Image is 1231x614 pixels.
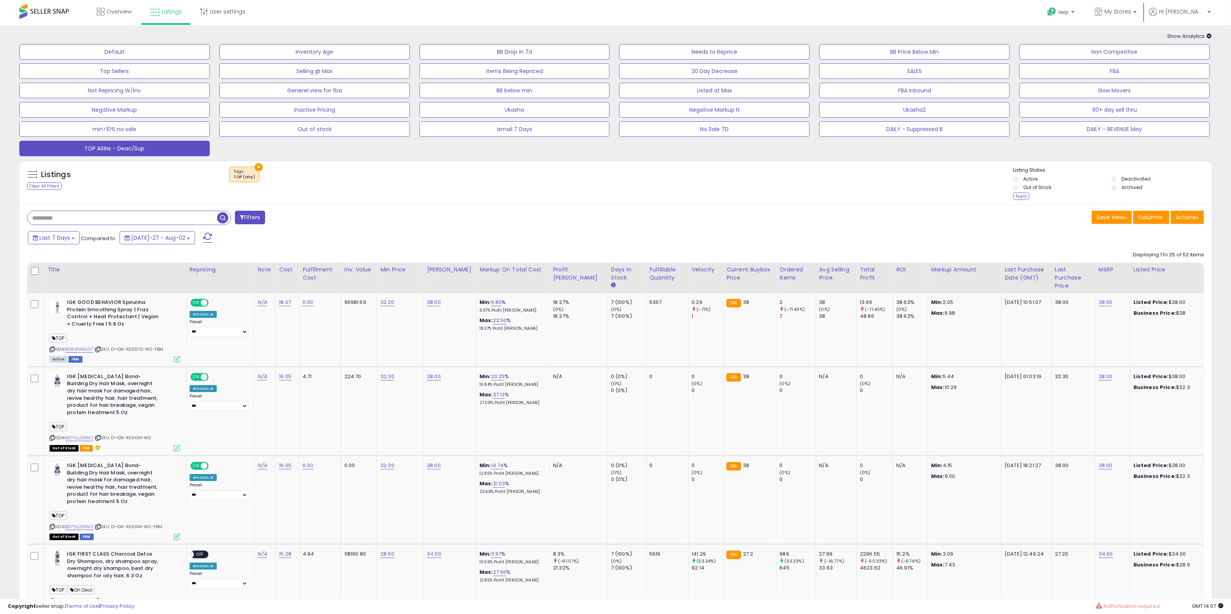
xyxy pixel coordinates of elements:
b: Min: [479,550,491,558]
div: ASIN: [50,551,180,614]
div: 0 [649,373,682,380]
small: (0%) [896,306,907,312]
div: Velocity [692,266,720,274]
small: (0%) [779,469,790,476]
span: TOP [50,334,67,343]
div: 0 (0%) [611,373,646,380]
p: 23.68% Profit [PERSON_NAME] [479,489,544,495]
div: [DATE] 10:51:07 [1005,299,1046,306]
p: 6.98 [931,310,995,317]
p: 9.00 [931,473,995,480]
button: Out of stock [219,121,410,137]
span: 27.2 [743,550,753,558]
div: % [479,317,544,331]
a: 16.05 [279,462,291,469]
div: ASIN: [50,462,180,539]
div: ASIN: [50,299,180,362]
div: 0 [779,387,815,394]
span: My Stores [1104,8,1131,15]
img: 41tdq19Q0aL._SL40_.jpg [50,551,65,566]
div: ASIN: [50,373,180,450]
small: (-61.07%) [558,558,579,564]
small: (-71%) [697,306,711,312]
button: Negative Markup [19,102,210,118]
div: N/A [819,462,851,469]
span: FBM [80,534,94,540]
a: 32.30 [380,373,394,380]
img: 31x3AHjwEKL._SL40_.jpg [50,462,65,478]
div: 38 [819,313,857,320]
span: TOP [50,511,67,520]
div: Preset: [190,319,248,337]
div: 7 (100%) [611,313,646,320]
div: % [479,391,544,406]
b: Min: [479,298,491,306]
div: Displaying 1 to 25 of 52 items [1133,251,1204,259]
button: Ukasha2 [819,102,1010,118]
p: 27.08% Profit [PERSON_NAME] [479,400,544,406]
div: Markup on Total Cost [479,266,546,274]
small: (0%) [611,469,622,476]
a: 6.00 [303,298,313,306]
b: Max: [479,480,493,487]
a: 16.05 [279,373,291,380]
a: B07SLLG6M2 [65,435,93,441]
div: 2296.55 [860,551,893,558]
span: OFF [207,463,219,469]
div: Inv. value [344,266,374,274]
a: 14.74 [491,462,504,469]
a: 22.50 [493,317,507,324]
span: 38 [743,373,749,380]
button: Selling @ Max [219,63,410,79]
small: (0%) [611,306,622,312]
span: ON [191,463,201,469]
div: Fulfillable Quantity [649,266,685,282]
button: Filters [235,211,265,224]
a: 37.13 [493,391,505,399]
button: Items Being Repriced [419,63,610,79]
button: Non Competitive [1019,44,1210,60]
a: Privacy Policy [100,602,134,610]
span: | SKU: D-IGK-403434-WS-FBM [94,524,162,530]
div: 38.00 [1055,462,1089,469]
div: 48.86 [860,313,893,320]
div: $38 [1133,310,1198,317]
span: FBA [80,445,93,452]
p: 16.84% Profit [PERSON_NAME] [479,382,544,387]
div: Amazon AI [190,311,217,318]
div: % [479,551,544,565]
div: Profit [PERSON_NAME] [553,266,604,282]
button: Negative Markup N [619,102,810,118]
button: BB Price Below Min [819,44,1010,60]
a: 38.00 [427,462,441,469]
a: 31.03 [493,480,505,488]
small: (0%) [779,380,790,387]
button: Top Sellers [19,63,210,79]
button: DAILY - Suppressed B [819,121,1010,137]
p: 2.05 [931,299,995,306]
div: 0 [779,373,815,380]
div: ROI [896,266,925,274]
button: Last 7 Days [28,231,80,244]
button: min>10% no sale [19,121,210,137]
div: $32.3 [1133,473,1198,480]
strong: Max: [931,384,945,391]
div: Last Purchase Price [1055,266,1092,290]
b: Min: [479,462,491,469]
span: OFF [207,374,219,380]
b: Listed Price: [1133,298,1169,306]
b: Listed Price: [1133,550,1169,558]
button: Not Repricing W/Inv [19,83,210,98]
div: $38.00 [1133,373,1198,380]
div: 27.20 [1055,551,1089,558]
span: 38 [743,298,749,306]
div: Ordered Items [779,266,812,282]
p: 4.15 [931,462,995,469]
a: N/A [257,550,267,558]
div: 38.00 [1055,299,1089,306]
div: % [479,480,544,495]
strong: Max: [931,472,945,480]
div: Current Buybox Price [726,266,773,282]
b: Business Price: [1133,309,1176,317]
small: (0%) [819,306,830,312]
